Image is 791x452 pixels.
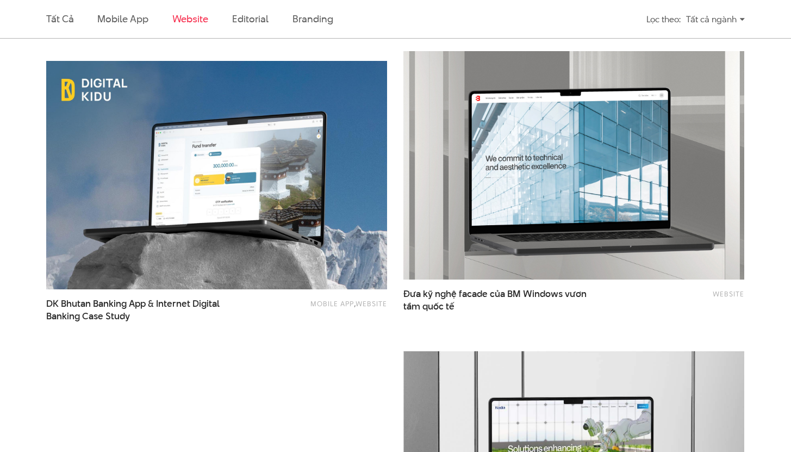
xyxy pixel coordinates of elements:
div: Tất cả ngành [686,10,745,29]
img: BMWindows [403,51,744,280]
span: DK Bhutan Banking App & Internet Digital [46,298,234,323]
div: , [251,298,387,317]
img: DK-Bhutan [46,61,387,289]
div: Lọc theo: [646,10,681,29]
a: Website [172,12,208,26]
a: Branding [292,12,333,26]
a: Tất cả [46,12,73,26]
a: Editorial [232,12,269,26]
a: Đưa kỹ nghệ facade của BM Windows vươntầm quốc tế [403,288,591,313]
span: tầm quốc tế [403,300,454,313]
span: Banking Case Study [46,310,130,323]
a: Website [713,289,744,299]
a: Mobile app [310,299,354,308]
a: DK Bhutan Banking App & Internet DigitalBanking Case Study [46,298,234,323]
span: Đưa kỹ nghệ facade của BM Windows vươn [403,288,591,313]
a: Website [356,299,387,308]
a: Mobile app [97,12,148,26]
